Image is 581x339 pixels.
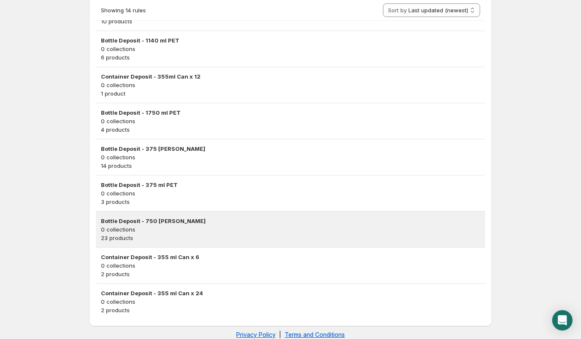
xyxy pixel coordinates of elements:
[101,53,480,62] p: 6 products
[101,153,480,161] p: 0 collections
[285,331,345,338] a: Terms and Conditions
[101,36,480,45] h3: Bottle Deposit - 1140 ml PET
[101,225,480,234] p: 0 collections
[101,289,480,297] h3: Container Deposit - 355 ml Can x 24
[279,331,281,338] span: |
[101,17,480,25] p: 10 products
[101,198,480,206] p: 3 products
[101,81,480,89] p: 0 collections
[101,45,480,53] p: 0 collections
[101,217,480,225] h3: Bottle Deposit - 750 [PERSON_NAME]
[101,144,480,153] h3: Bottle Deposit - 375 [PERSON_NAME]
[101,125,480,134] p: 4 products
[101,161,480,170] p: 14 products
[101,89,480,98] p: 1 product
[101,7,146,14] span: Showing 14 rules
[101,181,480,189] h3: Bottle Deposit - 375 ml PET
[101,117,480,125] p: 0 collections
[101,297,480,306] p: 0 collections
[101,253,480,261] h3: Container Deposit - 355 ml Can x 6
[552,310,573,331] div: Open Intercom Messenger
[101,234,480,242] p: 23 products
[101,189,480,198] p: 0 collections
[236,331,276,338] a: Privacy Policy
[101,270,480,278] p: 2 products
[101,72,480,81] h3: Container Deposit - 355ml Can x 12
[101,306,480,314] p: 2 products
[101,108,480,117] h3: Bottle Deposit - 1750 ml PET
[101,261,480,270] p: 0 collections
